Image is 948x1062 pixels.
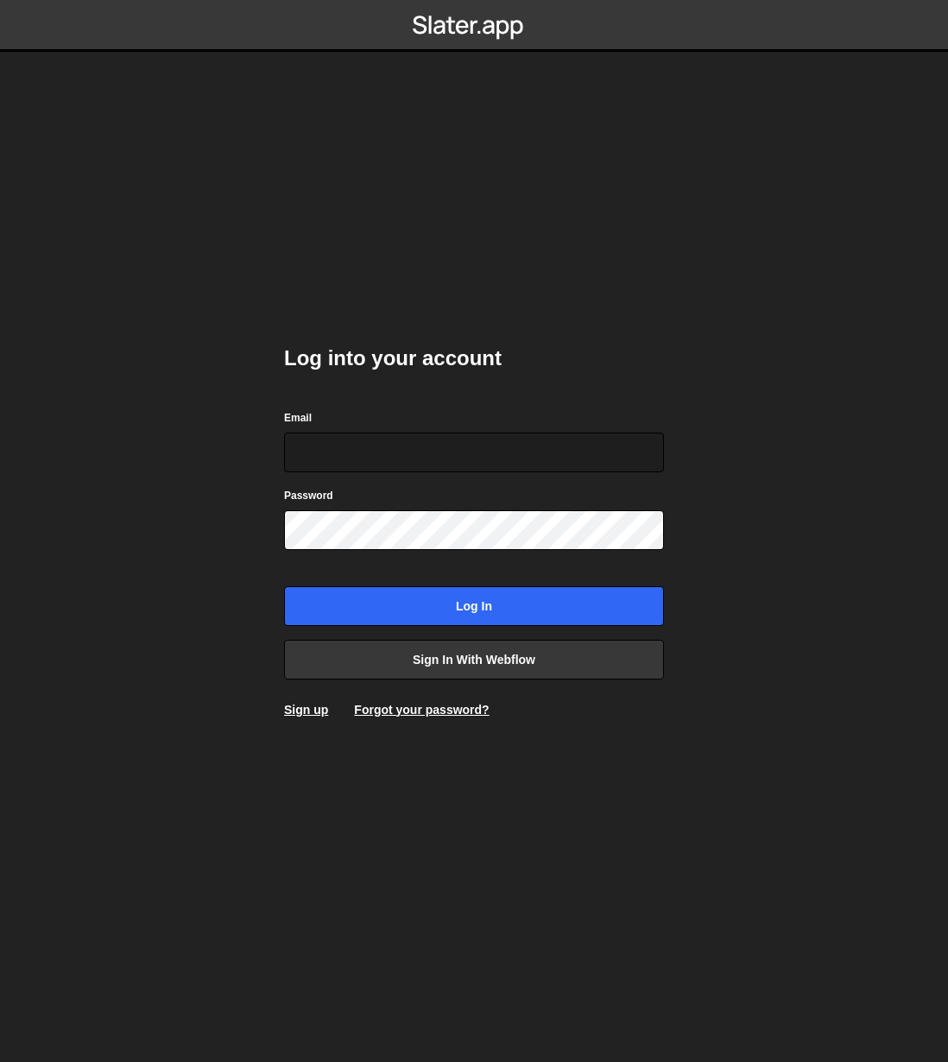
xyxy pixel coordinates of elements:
label: Password [284,487,333,504]
h2: Log into your account [284,345,664,372]
a: Forgot your password? [354,703,489,717]
a: Sign in with Webflow [284,640,664,680]
a: Sign up [284,703,328,717]
label: Email [284,409,312,427]
input: Log in [284,586,664,626]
